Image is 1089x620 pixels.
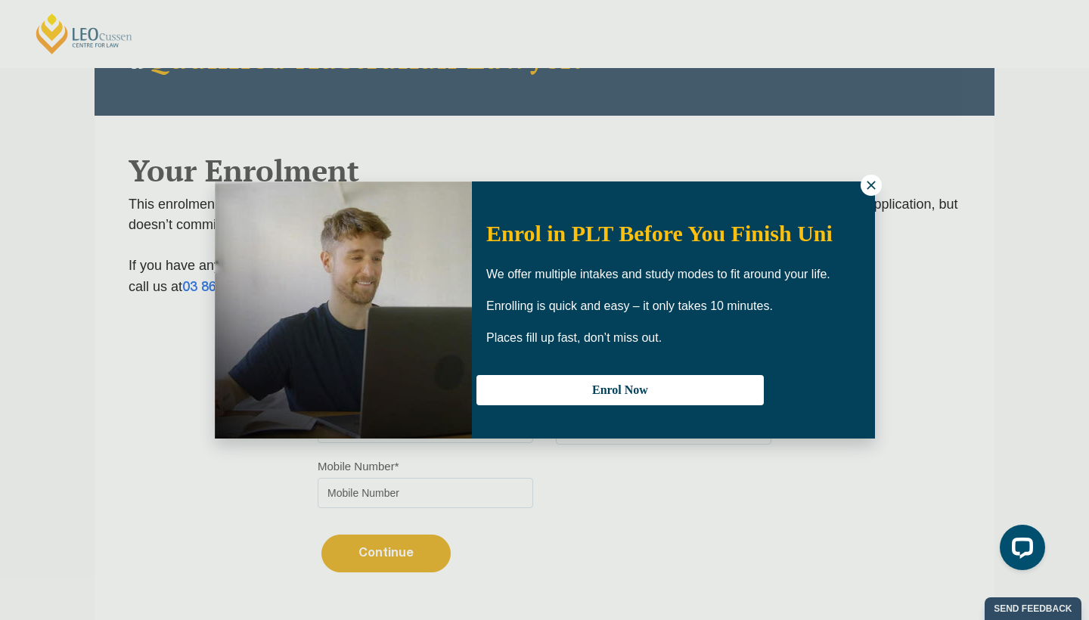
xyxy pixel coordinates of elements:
span: Enrol in PLT Before You Finish Uni [486,221,833,246]
img: Woman in yellow blouse holding folders looking to the right and smiling [215,181,472,439]
button: Enrol Now [476,375,764,405]
span: Places fill up fast, don’t miss out. [486,331,662,344]
iframe: LiveChat chat widget [988,519,1051,582]
button: Close [861,175,882,196]
span: We offer multiple intakes and study modes to fit around your life. [486,268,830,281]
span: Enrolling is quick and easy – it only takes 10 minutes. [486,299,773,312]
